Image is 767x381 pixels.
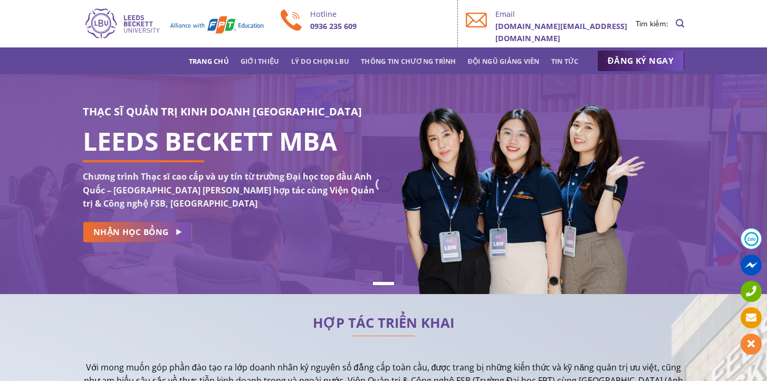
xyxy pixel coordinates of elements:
[608,54,674,67] span: ĐĂNG KÝ NGAY
[636,18,668,30] li: Tìm kiếm:
[83,318,684,328] h2: HỢP TÁC TRIỂN KHAI
[495,8,635,20] p: Email
[291,52,350,71] a: Lý do chọn LBU
[310,8,450,20] p: Hotline
[551,52,579,71] a: Tin tức
[468,52,540,71] a: Đội ngũ giảng viên
[83,171,375,209] strong: Chương trình Thạc sĩ cao cấp và uy tín từ trường Đại học top đầu Anh Quốc – [GEOGRAPHIC_DATA] [PE...
[241,52,280,71] a: Giới thiệu
[83,222,192,242] a: NHẬN HỌC BỔNG
[83,103,376,120] h3: THẠC SĨ QUẢN TRỊ KINH DOANH [GEOGRAPHIC_DATA]
[495,21,627,43] b: [DOMAIN_NAME][EMAIL_ADDRESS][DOMAIN_NAME]
[373,282,394,285] li: Page dot 1
[83,7,265,41] img: Thạc sĩ Quản trị kinh doanh Quốc tế
[352,336,415,337] img: line-lbu.jpg
[310,21,357,31] b: 0936 235 609
[189,52,229,71] a: Trang chủ
[93,226,169,239] span: NHẬN HỌC BỔNG
[597,51,684,72] a: ĐĂNG KÝ NGAY
[83,135,376,148] h1: LEEDS BECKETT MBA
[676,13,684,34] a: Search
[361,52,456,71] a: Thông tin chương trình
